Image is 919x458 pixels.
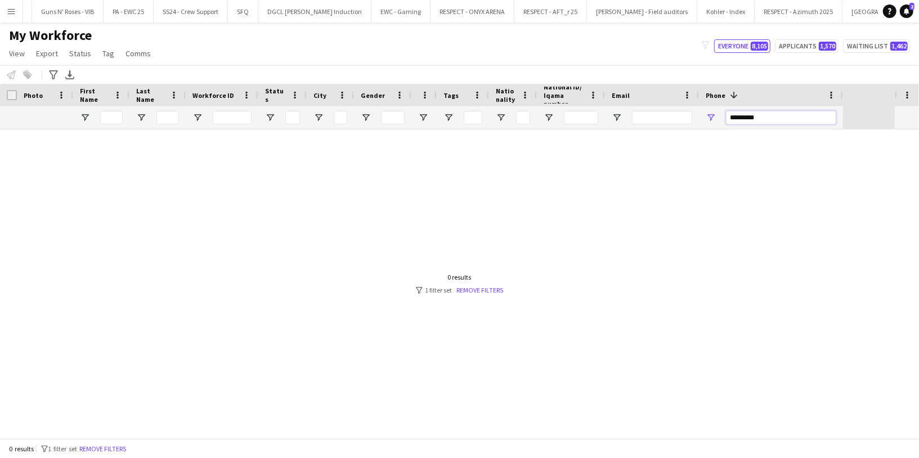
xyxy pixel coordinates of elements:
[909,3,914,10] span: 2
[9,48,25,59] span: View
[313,91,326,100] span: City
[213,111,252,124] input: Workforce ID Filter Input
[697,1,755,23] button: Kohler - Index
[456,286,503,294] a: Remove filters
[496,87,517,104] span: Nationality
[32,1,104,23] button: Guns N' Roses - VIB
[726,111,836,124] input: Phone Filter Input
[192,91,234,100] span: Workforce ID
[265,87,286,104] span: Status
[564,111,598,124] input: National ID/ Iqama number Filter Input
[819,42,836,51] span: 1,570
[228,1,258,23] button: SFQ
[63,68,77,82] app-action-btn: Export XLSX
[496,113,506,123] button: Open Filter Menu
[361,91,385,100] span: Gender
[464,111,482,124] input: Tags Filter Input
[80,87,109,104] span: First Name
[47,68,60,82] app-action-btn: Advanced filters
[136,87,165,104] span: Last Name
[65,46,96,61] a: Status
[36,48,58,59] span: Export
[751,42,768,51] span: 8,105
[48,444,77,453] span: 1 filter set
[443,91,459,100] span: Tags
[313,113,324,123] button: Open Filter Menu
[714,39,770,53] button: Everyone8,105
[69,48,91,59] span: Status
[100,111,123,124] input: First Name Filter Input
[121,46,155,61] a: Comms
[265,113,275,123] button: Open Filter Menu
[612,113,622,123] button: Open Filter Menu
[154,1,228,23] button: SS24 - Crew Support
[890,42,908,51] span: 1,462
[587,1,697,23] button: [PERSON_NAME] - Field auditors
[80,113,90,123] button: Open Filter Menu
[443,113,454,123] button: Open Filter Menu
[77,443,128,455] button: Remove filters
[98,46,119,61] a: Tag
[32,46,62,61] a: Export
[9,27,92,44] span: My Workforce
[416,286,503,294] div: 1 filter set
[192,113,203,123] button: Open Filter Menu
[258,1,371,23] button: DGCL [PERSON_NAME] Induction
[775,39,839,53] button: Applicants1,570
[514,1,587,23] button: RESPECT - AFT_r 25
[7,90,17,100] input: Column with Header Selection
[900,5,913,18] a: 2
[418,113,428,123] button: Open Filter Menu
[361,113,371,123] button: Open Filter Menu
[156,111,179,124] input: Last Name Filter Input
[371,1,431,23] button: EWC - Gaming
[136,113,146,123] button: Open Filter Menu
[416,273,503,281] div: 0 results
[544,113,554,123] button: Open Filter Menu
[125,48,151,59] span: Comms
[516,111,530,124] input: Nationality Filter Input
[632,111,692,124] input: Email Filter Input
[334,111,347,124] input: City Filter Input
[755,1,842,23] button: RESPECT - Azimuth 2025
[24,91,43,100] span: Photo
[544,83,585,108] span: National ID/ Iqama number
[285,111,300,124] input: Status Filter Input
[381,111,405,124] input: Gender Filter Input
[102,48,114,59] span: Tag
[612,91,630,100] span: Email
[843,39,910,53] button: Waiting list1,462
[104,1,154,23] button: PA - EWC 25
[706,113,716,123] button: Open Filter Menu
[706,91,725,100] span: Phone
[431,1,514,23] button: RESPECT - ONYX ARENA
[5,46,29,61] a: View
